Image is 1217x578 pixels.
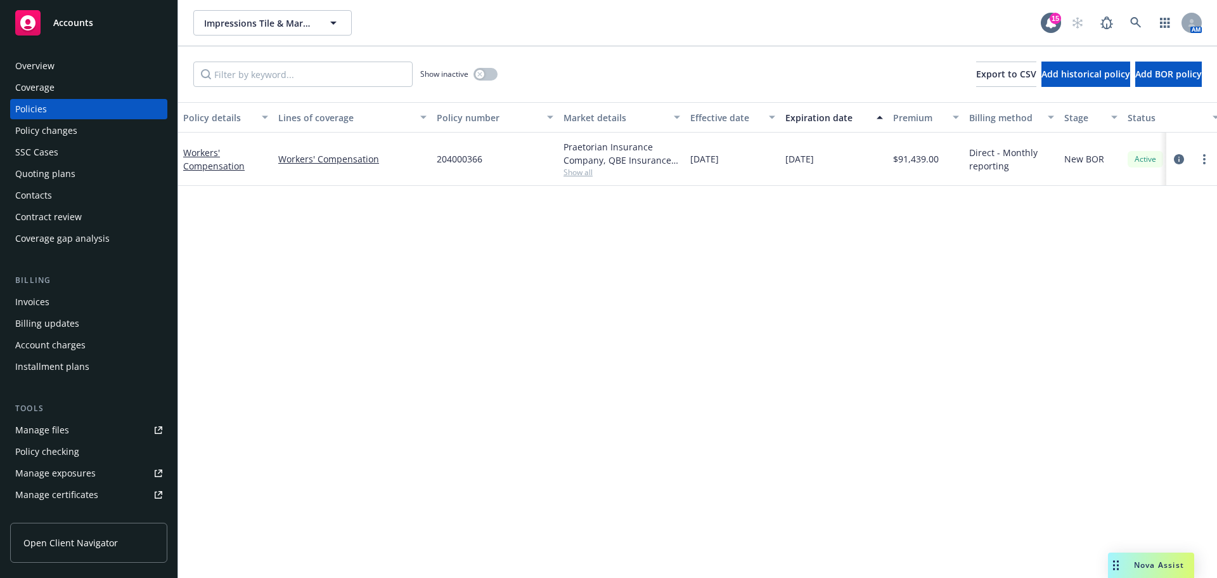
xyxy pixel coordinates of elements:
div: Billing [10,274,167,287]
div: Effective date [690,111,761,124]
div: Expiration date [785,111,869,124]
div: Coverage gap analysis [15,228,110,249]
input: Filter by keyword... [193,62,413,87]
a: Invoices [10,292,167,312]
button: Export to CSV [976,62,1036,87]
span: Add historical policy [1041,68,1130,80]
a: Report a Bug [1094,10,1119,36]
div: Manage certificates [15,485,98,505]
span: Export to CSV [976,68,1036,80]
a: circleInformation [1171,152,1187,167]
div: Policies [15,99,47,119]
a: Account charges [10,335,167,355]
a: Accounts [10,5,167,41]
span: Add BOR policy [1135,68,1202,80]
button: Add BOR policy [1135,62,1202,87]
button: Nova Assist [1108,553,1194,578]
a: Policy checking [10,442,167,462]
div: Policy checking [15,442,79,462]
div: 15 [1050,13,1061,24]
a: Switch app [1152,10,1178,36]
span: Active [1133,154,1158,165]
a: Contacts [10,185,167,206]
span: Direct - Monthly reporting [969,146,1054,173]
span: 204000366 [437,152,482,166]
div: Contacts [15,185,52,206]
a: more [1197,152,1212,167]
div: Lines of coverage [278,111,413,124]
a: Coverage gap analysis [10,228,167,249]
a: SSC Cases [10,142,167,162]
a: Overview [10,56,167,76]
div: SSC Cases [15,142,58,162]
a: Workers' Compensation [183,147,245,172]
div: Drag to move [1108,553,1124,578]
a: Quoting plans [10,164,167,184]
div: Manage claims [15,506,79,527]
button: Billing method [964,102,1059,133]
button: Expiration date [780,102,888,133]
span: Open Client Navigator [23,536,118,549]
div: Quoting plans [15,164,75,184]
div: Status [1128,111,1205,124]
div: Tools [10,402,167,415]
button: Add historical policy [1041,62,1130,87]
button: Effective date [685,102,780,133]
button: Market details [558,102,685,133]
a: Policies [10,99,167,119]
span: Nova Assist [1134,560,1184,570]
div: Manage files [15,420,69,440]
a: Policy changes [10,121,167,141]
button: Lines of coverage [273,102,432,133]
a: Billing updates [10,313,167,334]
a: Manage files [10,420,167,440]
div: Premium [893,111,945,124]
span: Show inactive [420,69,468,79]
span: [DATE] [690,152,719,166]
div: Policy changes [15,121,77,141]
a: Search [1123,10,1149,36]
div: Contract review [15,207,82,227]
div: Market details [563,111,666,124]
a: Coverage [10,77,167,98]
span: Show all [563,167,680,178]
a: Start snowing [1065,10,1090,36]
div: Billing method [969,111,1040,124]
span: [DATE] [785,152,814,166]
span: New BOR [1064,152,1104,166]
button: Policy number [432,102,558,133]
div: Invoices [15,292,49,312]
div: Billing updates [15,313,79,334]
button: Policy details [178,102,273,133]
div: Coverage [15,77,55,98]
div: Praetorian Insurance Company, QBE Insurance Group, Foresight Insurance [563,140,680,167]
div: Policy details [183,111,254,124]
div: Stage [1064,111,1104,124]
button: Premium [888,102,964,133]
div: Installment plans [15,357,89,377]
div: Overview [15,56,55,76]
div: Policy number [437,111,539,124]
span: Accounts [53,18,93,28]
button: Impressions Tile & Marble LLC [193,10,352,36]
a: Manage claims [10,506,167,527]
button: Stage [1059,102,1123,133]
span: Impressions Tile & Marble LLC [204,16,314,30]
a: Contract review [10,207,167,227]
a: Workers' Compensation [278,152,427,166]
a: Manage exposures [10,463,167,483]
div: Manage exposures [15,463,96,483]
a: Installment plans [10,357,167,377]
div: Account charges [15,335,86,355]
span: $91,439.00 [893,152,939,166]
a: Manage certificates [10,485,167,505]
